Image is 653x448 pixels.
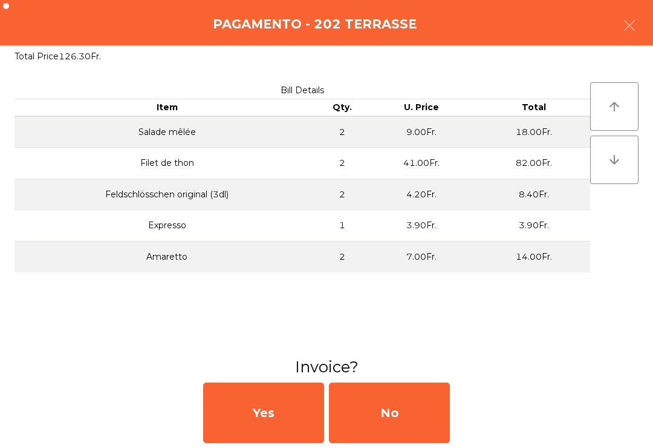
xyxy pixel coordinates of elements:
td: 7.00Fr. [365,242,478,272]
td: Feldschlösschen original (3dl) [15,179,320,210]
button: arrow_downward [590,136,638,184]
td: 4.20Fr. [365,179,478,210]
i: arrow_upward [607,99,622,114]
td: Filet de thon [15,148,320,179]
td: 41.00Fr. [365,148,478,179]
div: No [329,383,450,443]
button: arrow_upward [590,82,638,131]
h4: Pagamento - 202 TERRASSE [213,15,417,33]
th: Qty. [320,99,365,116]
th: Total [478,99,590,116]
span: 126.30Fr. [59,51,101,62]
td: 2 [320,179,365,210]
div: Yes [203,383,324,443]
td: Salade mêlée [15,116,320,148]
span: Total Price [15,51,59,62]
td: 2 [320,242,365,272]
td: Expresso [15,210,320,242]
td: Amaretto [15,242,320,272]
td: 8.40Fr. [478,179,590,210]
td: 2 [320,148,365,179]
h3: Invoice? [9,356,644,378]
td: 1 [320,210,365,242]
td: 82.00Fr. [478,148,590,179]
th: U. Price [365,99,478,116]
i: arrow_downward [607,153,622,167]
th: Item [15,99,320,116]
td: 14.00Fr. [478,242,590,272]
td: 3.90Fr. [365,210,478,242]
td: 9.00Fr. [365,116,478,148]
td: 2 [320,116,365,148]
td: 3.90Fr. [478,210,590,242]
td: 18.00Fr. [478,116,590,148]
span: Bill Details [281,85,324,96]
